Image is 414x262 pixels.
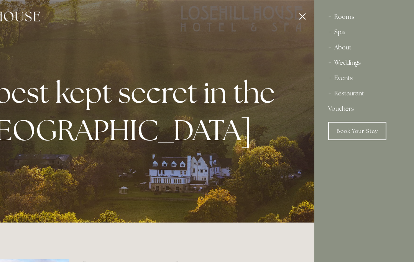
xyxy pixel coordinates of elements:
[328,9,400,25] div: Rooms
[328,40,400,55] div: About
[328,101,400,116] a: Vouchers
[328,86,400,101] div: Restaurant
[328,25,400,40] div: Spa
[328,70,400,86] div: Events
[328,55,400,70] div: Weddings
[328,122,386,140] a: Book Your Stay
